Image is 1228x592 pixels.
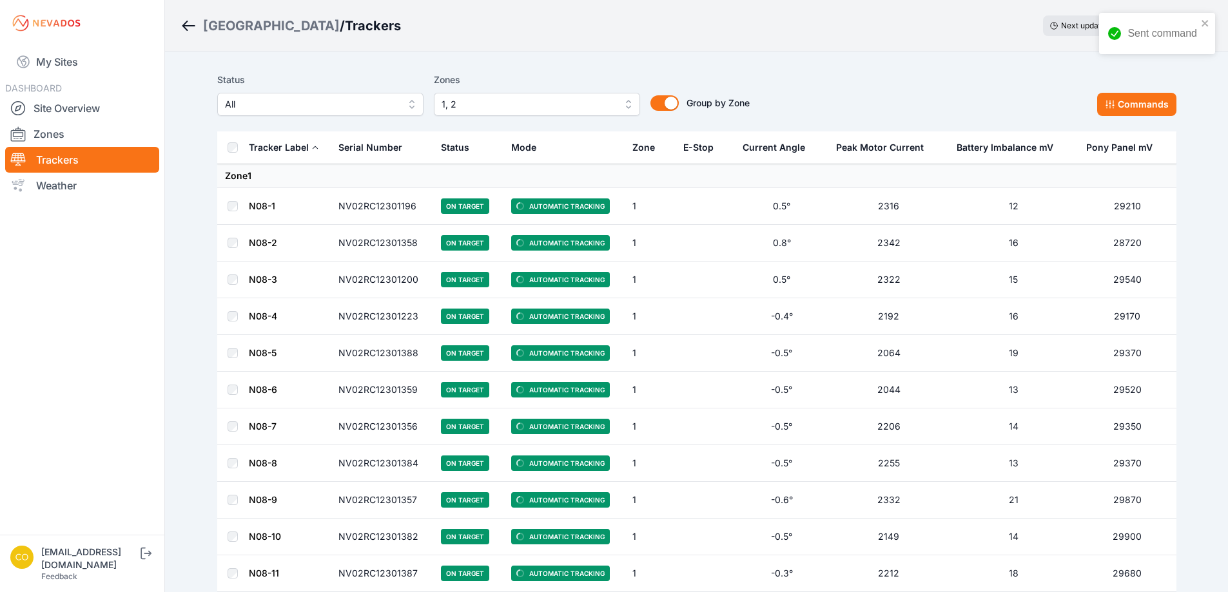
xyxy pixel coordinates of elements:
td: 2064 [828,335,948,372]
button: Status [441,132,480,163]
td: 29540 [1078,262,1176,298]
span: On Target [441,272,489,287]
td: 29370 [1078,445,1176,482]
span: On Target [441,455,489,471]
td: 29170 [1078,298,1176,335]
label: Status [217,72,424,88]
span: 1, 2 [442,97,614,112]
td: 13 [949,445,1078,482]
a: N08-10 [249,531,281,542]
td: 1 [625,445,676,482]
a: Trackers [5,147,159,173]
td: 29210 [1078,188,1176,225]
button: Mode [511,132,547,163]
a: [GEOGRAPHIC_DATA] [203,17,340,35]
a: N08-8 [249,457,277,468]
span: Automatic Tracking [511,455,610,471]
span: On Target [441,419,489,434]
td: NV02RC12301196 [331,188,434,225]
td: 14 [949,408,1078,445]
td: 1 [625,225,676,262]
td: 16 [949,298,1078,335]
button: Peak Motor Current [836,132,934,163]
nav: Breadcrumb [180,9,401,43]
td: NV02RC12301359 [331,372,434,408]
div: Current Angle [743,141,805,154]
td: NV02RC12301388 [331,335,434,372]
a: N08-2 [249,237,277,248]
button: Serial Number [338,132,413,163]
td: NV02RC12301387 [331,555,434,592]
td: NV02RC12301200 [331,262,434,298]
td: 2316 [828,188,948,225]
td: 2044 [828,372,948,408]
td: 2342 [828,225,948,262]
td: 2192 [828,298,948,335]
div: Sent command [1127,26,1197,41]
td: 2149 [828,519,948,555]
td: 1 [625,262,676,298]
a: Feedback [41,571,77,581]
div: [EMAIL_ADDRESS][DOMAIN_NAME] [41,546,138,571]
button: Current Angle [743,132,815,163]
td: 1 [625,555,676,592]
button: E-Stop [683,132,724,163]
td: -0.4° [735,298,828,335]
button: close [1201,18,1210,28]
span: Automatic Tracking [511,345,610,361]
td: 1 [625,335,676,372]
td: 12 [949,188,1078,225]
span: Automatic Tracking [511,382,610,397]
span: Automatic Tracking [511,566,610,581]
a: Zones [5,121,159,147]
td: 18 [949,555,1078,592]
td: NV02RC12301358 [331,225,434,262]
td: 2322 [828,262,948,298]
span: Automatic Tracking [511,235,610,251]
td: 29870 [1078,482,1176,519]
a: N08-1 [249,200,275,211]
td: 2212 [828,555,948,592]
span: All [225,97,398,112]
div: Serial Number [338,141,402,154]
td: 21 [949,482,1078,519]
td: 29680 [1078,555,1176,592]
td: 15 [949,262,1078,298]
td: NV02RC12301384 [331,445,434,482]
td: 29350 [1078,408,1176,445]
td: 2255 [828,445,948,482]
button: Zone [632,132,665,163]
td: 2206 [828,408,948,445]
button: Battery Imbalance mV [957,132,1064,163]
span: Automatic Tracking [511,419,610,434]
td: NV02RC12301223 [331,298,434,335]
h3: Trackers [345,17,401,35]
td: 1 [625,188,676,225]
td: 1 [625,482,676,519]
td: 0.5° [735,262,828,298]
div: Pony Panel mV [1086,141,1153,154]
a: N08-11 [249,568,279,578]
a: N08-9 [249,494,277,505]
span: Automatic Tracking [511,309,610,324]
td: -0.5° [735,335,828,372]
div: Zone [632,141,655,154]
td: -0.6° [735,482,828,519]
td: 14 [949,519,1078,555]
span: DASHBOARD [5,82,62,93]
img: Nevados [10,13,83,33]
a: N08-7 [249,421,277,432]
span: On Target [441,566,489,581]
td: 1 [625,372,676,408]
a: N08-5 [249,347,277,358]
td: 0.8° [735,225,828,262]
td: NV02RC12301357 [331,482,434,519]
td: 13 [949,372,1078,408]
a: N08-3 [249,274,277,285]
span: On Target [441,492,489,508]
td: 29900 [1078,519,1176,555]
button: Tracker Label [249,132,319,163]
img: controlroomoperator@invenergy.com [10,546,34,569]
span: On Target [441,198,489,214]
